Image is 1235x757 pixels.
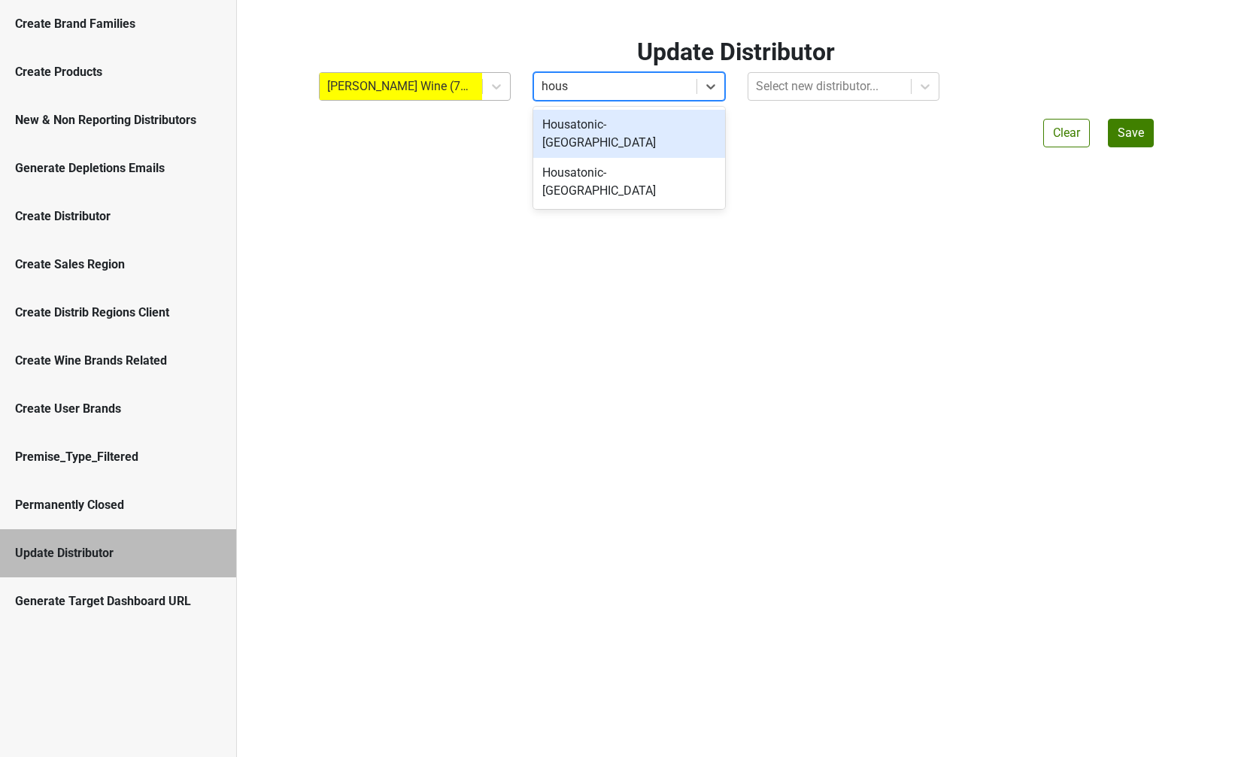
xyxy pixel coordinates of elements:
[15,544,221,562] div: Update Distributor
[15,159,221,177] div: Generate Depletions Emails
[533,158,725,206] div: Housatonic-[GEOGRAPHIC_DATA]
[15,15,221,33] div: Create Brand Families
[15,256,221,274] div: Create Sales Region
[15,111,221,129] div: New & Non Reporting Distributors
[15,496,221,514] div: Permanently Closed
[1108,119,1154,147] button: Save
[533,110,725,158] div: Housatonic-[GEOGRAPHIC_DATA]
[15,207,221,226] div: Create Distributor
[1043,119,1090,147] button: Clear
[15,63,221,81] div: Create Products
[15,448,221,466] div: Premise_Type_Filtered
[15,592,221,610] div: Generate Target Dashboard URL
[15,352,221,370] div: Create Wine Brands Related
[319,38,1154,66] h2: Update Distributor
[15,400,221,418] div: Create User Brands
[15,304,221,322] div: Create Distrib Regions Client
